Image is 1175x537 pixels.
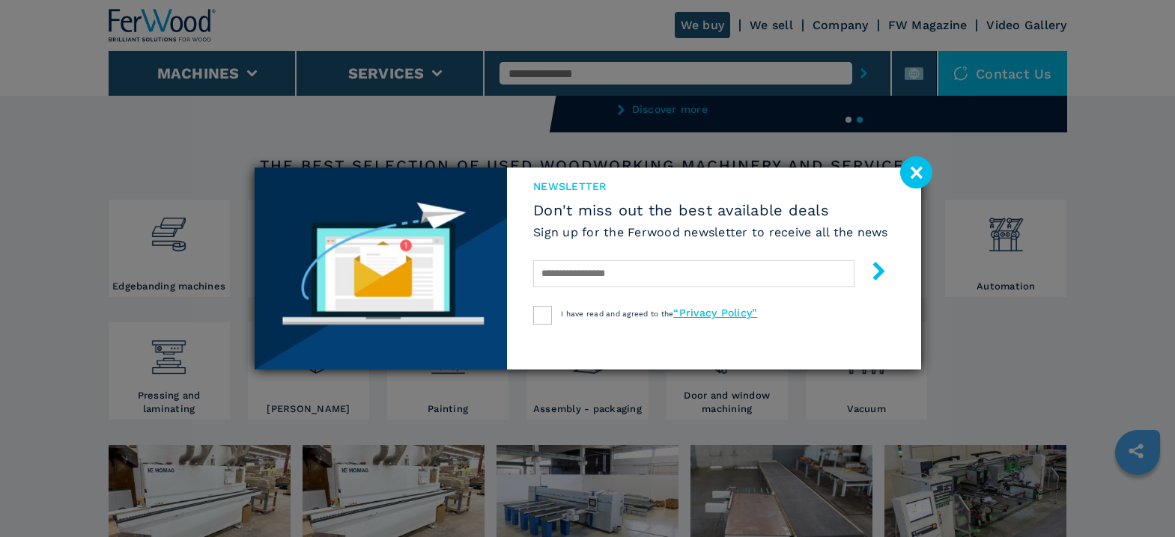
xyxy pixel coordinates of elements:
button: submit-button [854,256,888,291]
h6: Sign up for the Ferwood newsletter to receive all the news [533,224,888,241]
span: I have read and agreed to the [561,310,757,318]
span: Don't miss out the best available deals [533,201,888,219]
span: newsletter [533,179,888,194]
img: Newsletter image [255,168,508,369]
a: “Privacy Policy” [673,307,757,319]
